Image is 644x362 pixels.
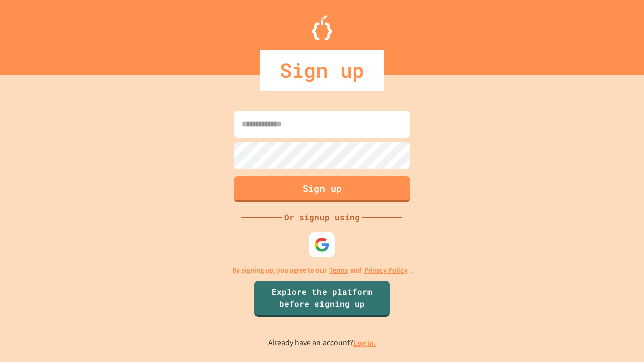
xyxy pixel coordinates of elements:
[254,281,390,317] a: Explore the platform before signing up
[232,265,412,276] p: By signing up, you agree to our and .
[260,50,384,90] div: Sign up
[602,322,634,352] iframe: chat widget
[234,176,410,202] button: Sign up
[560,278,634,321] iframe: chat widget
[268,337,376,349] p: Already have an account?
[312,15,332,40] img: Logo.svg
[329,265,348,276] a: Terms
[282,211,362,223] div: Or signup using
[314,237,330,252] img: google-icon.svg
[364,265,408,276] a: Privacy Policy
[353,338,376,348] a: Log in.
